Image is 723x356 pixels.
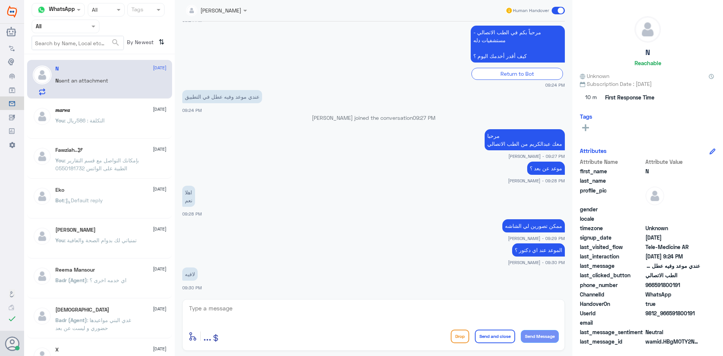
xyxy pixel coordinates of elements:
span: Unknown [580,72,609,80]
span: : اي خدمه اخرى ؟ [87,277,127,283]
span: [DATE] [153,266,166,272]
span: Tele-Medicine AR [645,243,700,251]
span: [PERSON_NAME] - 09:30 PM [508,259,565,266]
span: You [55,157,64,163]
h6: Tags [580,113,592,120]
span: [DATE] [153,345,166,352]
button: Send Message [521,330,559,343]
span: HandoverOn [580,300,644,308]
h5: Eko [55,187,64,193]
span: 966591800191 [645,281,700,289]
span: 09:27 PM [413,115,435,121]
button: ... [203,328,211,345]
h5: N [55,66,59,72]
span: First Response Time [605,93,654,101]
span: ChannelId [580,290,644,298]
button: search [111,37,120,49]
span: 2025-09-07T13:33:11.272Z [645,234,700,241]
span: N [645,167,700,175]
span: By Newest [124,36,156,51]
h5: 𝒎𝒂𝒓𝒘𝒂 [55,107,70,113]
img: Widebot Logo [7,6,17,18]
div: Tags [130,5,143,15]
img: defaultAdmin.png [635,17,660,42]
i: ⇅ [159,36,165,48]
span: 2025-09-11T18:24:48.128Z [645,252,700,260]
span: 09:30 PM [182,285,202,290]
input: Search by Name, Local etc… [32,36,124,50]
span: [DATE] [153,306,166,312]
span: : تمنياتي لك بدوام الصحة والعافية [64,237,137,243]
p: 11/9/2025, 9:30 PM [182,267,198,281]
span: 0 [645,328,700,336]
p: 11/9/2025, 9:30 PM [512,243,565,257]
span: Subscription Date : [DATE] [580,80,715,88]
span: UserId [580,309,644,317]
span: : بإمكانك التواصل مع قسم التقارير الطبية على الواتس 0550181732 [55,157,139,171]
img: defaultAdmin.png [645,186,664,205]
span: : غدي البني مواعيدها حضوري و ليست عن بعد [55,317,131,331]
p: [PERSON_NAME] joined the conversation [182,114,565,122]
span: null [645,215,700,223]
img: defaultAdmin.png [33,267,52,286]
span: last_name [580,177,644,185]
span: الطب الاتصالي [645,271,700,279]
span: email [580,319,644,327]
img: defaultAdmin.png [33,227,52,246]
span: locale [580,215,644,223]
span: 09:24 PM [545,82,565,88]
span: : Default reply [64,197,103,203]
img: whatsapp.png [36,4,47,15]
h5: N [645,48,650,57]
span: Badr (Agent) [55,277,87,283]
span: 2 [645,290,700,298]
span: null [645,319,700,327]
span: true [645,300,700,308]
button: Send and close [475,330,515,343]
span: last_clicked_button [580,271,644,279]
span: [DATE] [153,226,166,232]
span: [PERSON_NAME] - 09:28 PM [508,177,565,184]
span: You [55,117,64,124]
span: Bot [55,197,64,203]
img: defaultAdmin.png [33,187,52,206]
h5: X [55,347,59,353]
span: ... [203,329,211,343]
h5: سبحان الله [55,307,109,313]
img: defaultAdmin.png [33,147,52,166]
span: [DATE] [153,64,166,71]
span: [PERSON_NAME] - 09:27 PM [508,153,565,159]
span: 09:28 PM [182,211,202,216]
span: عندي موعد وفيه عطل في التطبيق [645,262,700,270]
img: defaultAdmin.png [33,66,52,84]
p: 11/9/2025, 9:24 PM [471,26,565,63]
span: [DATE] [153,186,166,193]
span: last_interaction [580,252,644,260]
span: wamid.HBgMOTY2NTkxODAwMTkxFQIAEhgUM0FGRkYxNkVCRDdFNjQwNEU0NkYA [645,338,700,345]
i: check [8,314,17,323]
span: 9812_966591800191 [645,309,700,317]
span: last_message_sentiment [580,328,644,336]
span: sent an attachment [59,77,108,84]
span: Human Handover [513,7,549,14]
span: [DATE] [153,106,166,113]
p: 11/9/2025, 9:28 PM [182,186,195,207]
h6: Reachable [635,60,661,66]
p: 11/9/2025, 9:28 PM [527,162,565,175]
span: search [111,38,120,47]
span: last_message [580,262,644,270]
span: Attribute Name [580,158,644,166]
h6: Attributes [580,147,607,154]
button: Avatar [5,336,19,351]
span: signup_date [580,234,644,241]
span: : التكلفة : 586ريال [64,117,105,124]
span: [DATE] [153,146,166,153]
p: 11/9/2025, 9:29 PM [502,219,565,232]
span: last_message_id [580,338,644,345]
span: first_name [580,167,644,175]
span: 10 m [580,91,602,104]
p: 11/9/2025, 9:27 PM [485,129,565,150]
span: gender [580,205,644,213]
span: Badr (Agent) [55,317,87,323]
h5: Reema Mansour [55,267,95,273]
